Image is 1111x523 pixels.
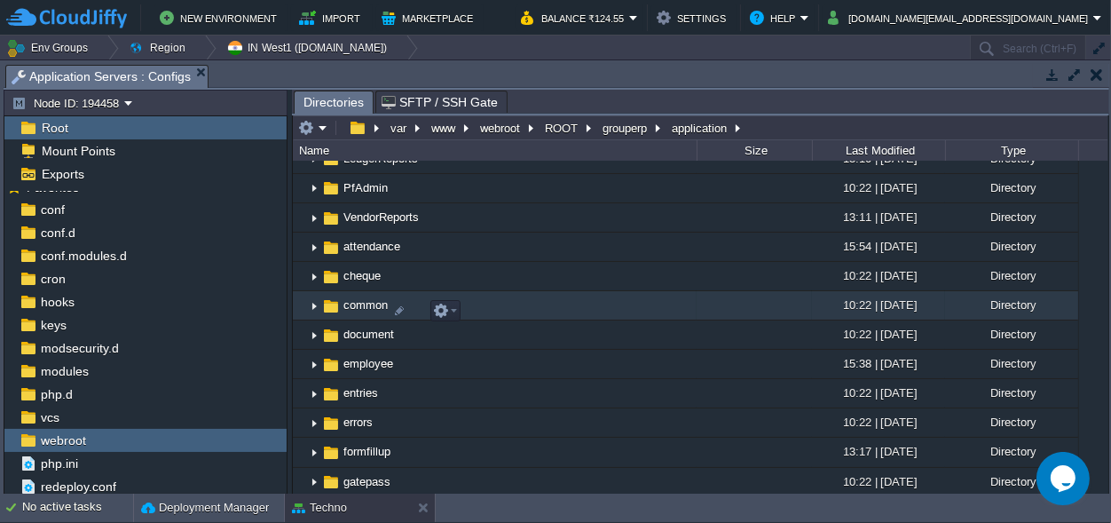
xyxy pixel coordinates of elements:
button: Env Groups [6,36,94,60]
div: 15:54 | [DATE] [812,233,945,260]
img: AMDAwAAAACH5BAEAAAAALAAAAAABAAEAAAICRAEAOw== [307,292,321,320]
button: ROOT [542,120,582,136]
span: SFTP / SSH Gate [382,91,498,113]
button: Balance ₹124.55 [521,7,629,28]
div: Directory [945,291,1078,319]
a: webroot [37,432,89,448]
div: 10:22 | [DATE] [812,408,945,436]
a: conf.modules.d [37,248,130,264]
a: conf.d [37,225,78,241]
img: AMDAwAAAACH5BAEAAAAALAAAAAABAAEAAAICRAEAOw== [321,326,341,345]
img: AMDAwAAAACH5BAEAAAAALAAAAAABAAEAAAICRAEAOw== [321,384,341,404]
img: AMDAwAAAACH5BAEAAAAALAAAAAABAAEAAAICRAEAOw== [307,351,321,378]
button: [DOMAIN_NAME][EMAIL_ADDRESS][DOMAIN_NAME] [828,7,1093,28]
input: Click to enter the path [293,115,1108,140]
span: Exports [38,166,87,182]
button: application [669,120,731,136]
a: LedgerReports [341,151,421,166]
button: Import [299,7,366,28]
div: 10:22 | [DATE] [812,321,945,348]
img: AMDAwAAAACH5BAEAAAAALAAAAAABAAEAAAICRAEAOw== [307,204,321,232]
img: AMDAwAAAACH5BAEAAAAALAAAAAABAAEAAAICRAEAOw== [321,209,341,228]
div: 10:22 | [DATE] [812,262,945,289]
img: AMDAwAAAACH5BAEAAAAALAAAAAABAAEAAAICRAEAOw== [307,380,321,408]
div: Directory [945,438,1078,465]
iframe: chat widget [1036,452,1093,505]
div: Directory [945,262,1078,289]
a: hooks [37,294,77,310]
button: New Environment [160,7,282,28]
div: 13:17 | [DATE] [812,438,945,465]
div: Directory [945,468,1078,495]
div: Size [698,140,812,161]
button: Settings [657,7,731,28]
div: 10:22 | [DATE] [812,468,945,495]
a: errors [341,415,375,430]
img: AMDAwAAAACH5BAEAAAAALAAAAAABAAEAAAICRAEAOw== [321,355,341,375]
a: Root [38,120,71,136]
a: modsecurity.d [37,340,122,356]
div: Directory [945,203,1078,231]
button: IN West1 ([DOMAIN_NAME]) [226,36,393,60]
a: attendance [341,239,403,254]
button: webroot [477,120,524,136]
a: conf [37,202,67,218]
div: Directory [945,174,1078,202]
a: redeploy.conf [37,479,119,495]
span: cheque [341,268,383,283]
img: AMDAwAAAACH5BAEAAAAALAAAAAABAAEAAAICRAEAOw== [321,472,341,492]
div: Directory [945,321,1078,348]
div: 10:22 | [DATE] [812,174,945,202]
div: Directory [945,379,1078,407]
a: php.ini [37,456,81,471]
img: AMDAwAAAACH5BAEAAAAALAAAAAABAAEAAAICRAEAOw== [307,175,321,202]
a: VendorReports [341,210,422,225]
button: Deployment Manager [141,499,269,517]
img: AMDAwAAAACH5BAEAAAAALAAAAAABAAEAAAICRAEAOw== [307,234,321,261]
a: document [341,327,397,342]
div: 10:22 | [DATE] [812,379,945,407]
a: employee [341,356,396,371]
div: Name [295,140,697,161]
a: formfillup [341,444,393,459]
a: vcs [37,409,62,425]
a: gatepass [341,474,393,489]
a: cron [37,271,68,287]
div: Directory [945,408,1078,436]
span: keys [37,317,69,333]
a: PfAdmin [341,180,390,195]
div: 15:38 | [DATE] [812,350,945,377]
div: No active tasks [22,494,133,522]
a: modules [37,363,91,379]
img: AMDAwAAAACH5BAEAAAAALAAAAAABAAEAAAICRAEAOw== [307,440,321,467]
img: AMDAwAAAACH5BAEAAAAALAAAAAABAAEAAAICRAEAOw== [321,267,341,287]
span: Application Servers : Configs [12,66,191,88]
img: CloudJiffy [6,7,127,29]
button: www [429,120,460,136]
img: AMDAwAAAACH5BAEAAAAALAAAAAABAAEAAAICRAEAOw== [321,178,341,198]
a: Mount Points [38,143,118,159]
button: Help [750,7,800,28]
button: grouperp [600,120,651,136]
a: common [341,297,390,313]
img: AMDAwAAAACH5BAEAAAAALAAAAAABAAEAAAICRAEAOw== [307,321,321,349]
